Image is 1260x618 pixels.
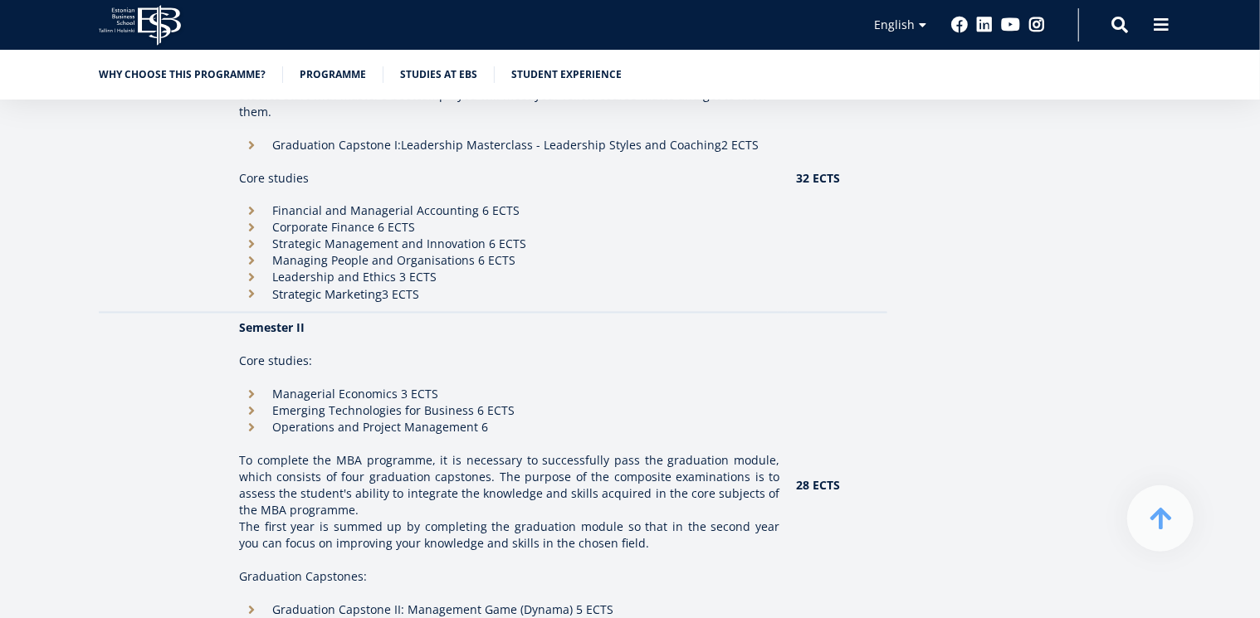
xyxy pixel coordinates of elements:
a: Student experience [511,66,622,83]
li: Strategic Management and Innovation 6 ECTS [239,236,779,253]
span: Last Name [394,1,447,16]
li: Graduation Capstone I: 2 ECTS [239,137,779,153]
li: Managing People and Organisations 6 ECTS [239,253,779,270]
li: Corporate Finance 6 ECTS [239,220,779,236]
strong: 32 ECTS [796,170,840,186]
input: One-year MBA (in Estonian) [4,231,15,242]
a: Why choose this programme? [99,66,266,83]
a: Facebook [951,17,968,33]
strong: 28 ECTS [796,478,840,494]
input: Two-year MBA [4,253,15,264]
span: One-year MBA (in Estonian) [19,231,154,246]
p: Graduation Capstones: [239,569,779,586]
span: Technology Innovation MBA [19,274,159,289]
strong: Semester II [239,320,305,336]
b: Leadership Masterclass - Leadership Styles and Coaching [401,137,721,153]
span: Strategic Marketing [272,286,382,303]
p: Studies start with master's bootcamp - you will meet your fellow course-mates and get to know them. [239,87,779,120]
a: Youtube [1001,17,1020,33]
a: Programme [300,66,366,83]
a: Studies at EBS [400,66,477,83]
p: To complete the MBA programme, it is necessary to successfully pass the graduation module, which ... [239,453,779,519]
p: Core studies [239,170,779,187]
li: Financial and Managerial Accounting 6 ECTS [239,203,779,220]
p: Core studies: [239,353,779,370]
li: Leadership and Ethics 3 ECTS [239,270,779,286]
span: Two-year MBA [19,252,90,267]
li: 3 ECTS [239,286,779,304]
input: Technology Innovation MBA [4,275,15,285]
a: Instagram [1028,17,1045,33]
a: Linkedin [976,17,993,33]
p: The first year is summed up by completing the graduation module so that in the second year you ca... [239,519,779,569]
li: Managerial Economics 3 ECTS [239,387,779,403]
li: Operations and Project Management 6 [239,420,779,436]
li: Emerging Technologies for Business 6 ECTS [239,403,779,420]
